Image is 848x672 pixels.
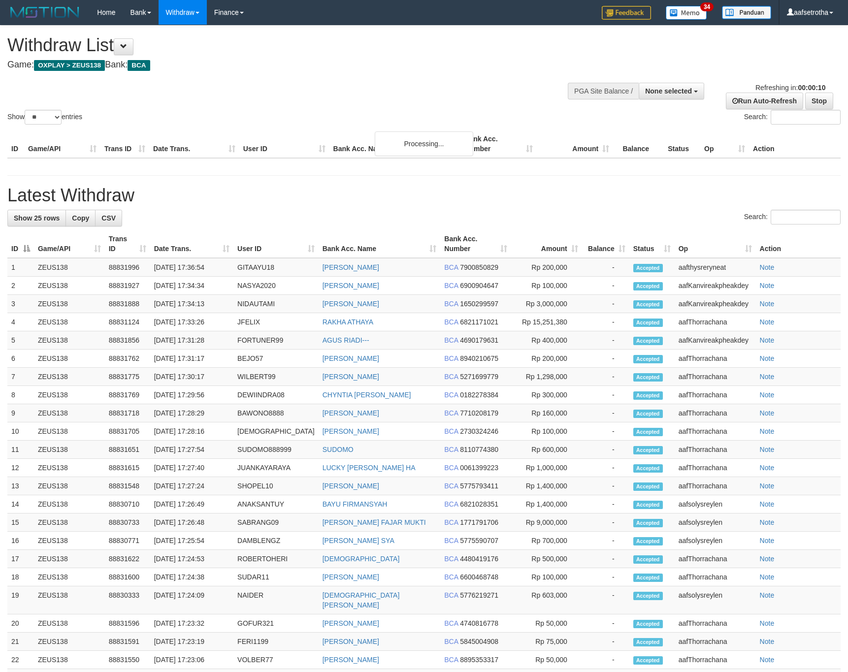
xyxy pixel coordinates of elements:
[675,350,756,368] td: aafThorrachana
[633,355,663,363] span: Accepted
[582,459,629,477] td: -
[760,427,775,435] a: Note
[323,619,379,627] a: [PERSON_NAME]
[7,404,34,422] td: 9
[511,459,582,477] td: Rp 1,000,000
[460,300,498,308] span: Copy 1650299597 to clipboard
[511,277,582,295] td: Rp 100,000
[444,318,458,326] span: BCA
[760,482,775,490] a: Note
[629,230,675,258] th: Status: activate to sort column ascending
[100,130,149,158] th: Trans ID
[323,336,369,344] a: AGUS RIADI---
[760,336,775,344] a: Note
[760,373,775,381] a: Note
[105,422,150,441] td: 88831705
[7,513,34,532] td: 15
[760,354,775,362] a: Note
[444,300,458,308] span: BCA
[675,550,756,568] td: aafThorrachana
[34,550,105,568] td: ZEUS138
[444,336,458,344] span: BCA
[233,532,319,550] td: DAMBLENGZ
[460,263,498,271] span: Copy 7900850829 to clipboard
[675,230,756,258] th: Op: activate to sort column ascending
[760,409,775,417] a: Note
[675,313,756,331] td: aafThorrachana
[511,477,582,495] td: Rp 1,400,000
[7,230,34,258] th: ID: activate to sort column descending
[511,313,582,331] td: Rp 15,251,380
[34,350,105,368] td: ZEUS138
[633,428,663,436] span: Accepted
[233,258,319,277] td: GITAAYU18
[675,422,756,441] td: aafThorrachana
[233,295,319,313] td: NIDAUTAMI
[105,459,150,477] td: 88831615
[323,518,426,526] a: [PERSON_NAME] FAJAR MUKTI
[639,83,704,99] button: None selected
[7,477,34,495] td: 13
[582,441,629,459] td: -
[460,336,498,344] span: Copy 4690179631 to clipboard
[150,441,233,459] td: [DATE] 17:27:54
[675,513,756,532] td: aafsolysreylen
[101,214,116,222] span: CSV
[582,277,629,295] td: -
[460,446,498,453] span: Copy 8110774380 to clipboard
[7,130,24,158] th: ID
[105,277,150,295] td: 88831927
[233,513,319,532] td: SABRANG09
[460,518,498,526] span: Copy 1771791706 to clipboard
[675,477,756,495] td: aafThorrachana
[633,555,663,564] span: Accepted
[744,210,841,224] label: Search:
[150,495,233,513] td: [DATE] 17:26:49
[323,638,379,645] a: [PERSON_NAME]
[323,427,379,435] a: [PERSON_NAME]
[323,500,388,508] a: BAYU FIRMANSYAH
[675,568,756,586] td: aafThorrachana
[7,313,34,331] td: 4
[633,519,663,527] span: Accepted
[323,482,379,490] a: [PERSON_NAME]
[771,110,841,125] input: Search:
[511,568,582,586] td: Rp 100,000
[675,295,756,313] td: aafKanvireakpheakdey
[7,495,34,513] td: 14
[582,568,629,586] td: -
[7,295,34,313] td: 3
[460,573,498,581] span: Copy 6600468748 to clipboard
[7,568,34,586] td: 18
[760,619,775,627] a: Note
[760,555,775,563] a: Note
[34,477,105,495] td: ZEUS138
[760,656,775,664] a: Note
[582,422,629,441] td: -
[239,130,329,158] th: User ID
[34,422,105,441] td: ZEUS138
[14,214,60,222] span: Show 25 rows
[34,386,105,404] td: ZEUS138
[150,331,233,350] td: [DATE] 17:31:28
[150,313,233,331] td: [DATE] 17:33:26
[511,495,582,513] td: Rp 1,400,000
[105,441,150,459] td: 88831651
[233,386,319,404] td: DEWIINDRA08
[7,386,34,404] td: 8
[25,110,62,125] select: Showentries
[444,409,458,417] span: BCA
[760,537,775,544] a: Note
[444,391,458,399] span: BCA
[633,300,663,309] span: Accepted
[150,513,233,532] td: [DATE] 17:26:48
[633,410,663,418] span: Accepted
[749,130,841,158] th: Action
[460,555,498,563] span: Copy 4480419176 to clipboard
[444,518,458,526] span: BCA
[7,277,34,295] td: 2
[323,318,373,326] a: RAKHA ATHAYA
[602,6,651,20] img: Feedback.jpg
[675,386,756,404] td: aafThorrachana
[760,464,775,472] a: Note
